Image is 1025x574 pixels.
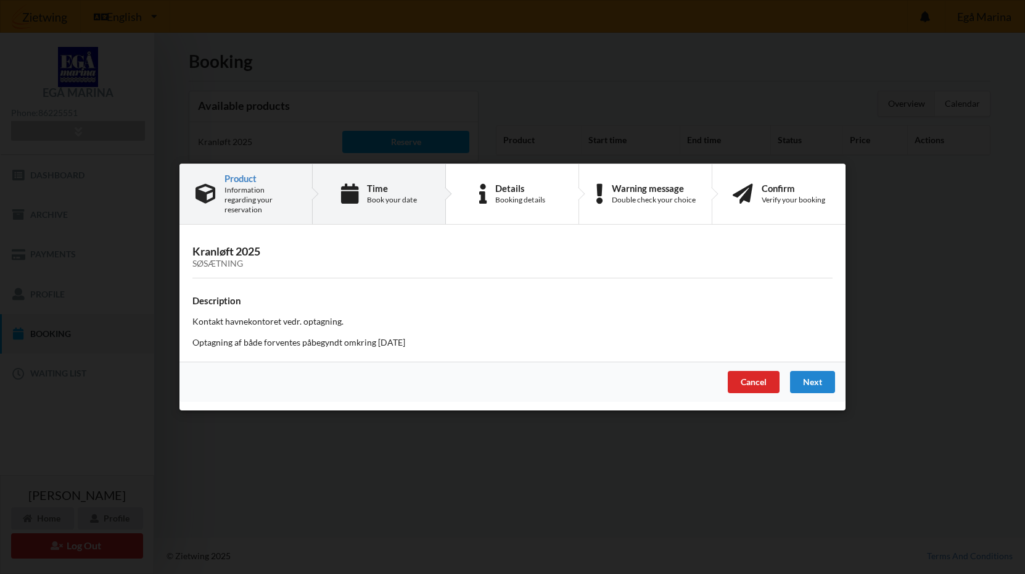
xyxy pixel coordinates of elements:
[224,185,296,215] div: Information regarding your reservation
[762,195,825,205] div: Verify your booking
[367,195,417,205] div: Book your date
[612,183,696,193] div: Warning message
[367,183,417,193] div: Time
[495,195,545,205] div: Booking details
[192,315,833,328] p: Kontakt havnekontoret vedr. optagning.
[495,183,545,193] div: Details
[192,244,833,269] h3: Kranløft 2025
[192,336,833,349] p: Optagning af både forventes påbegyndt omkring [DATE]
[612,195,696,205] div: Double check your choice
[790,371,835,393] div: Next
[224,173,296,183] div: Product
[762,183,825,193] div: Confirm
[192,295,833,307] h4: Description
[728,371,780,393] div: Cancel
[192,259,833,269] div: Søsætning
